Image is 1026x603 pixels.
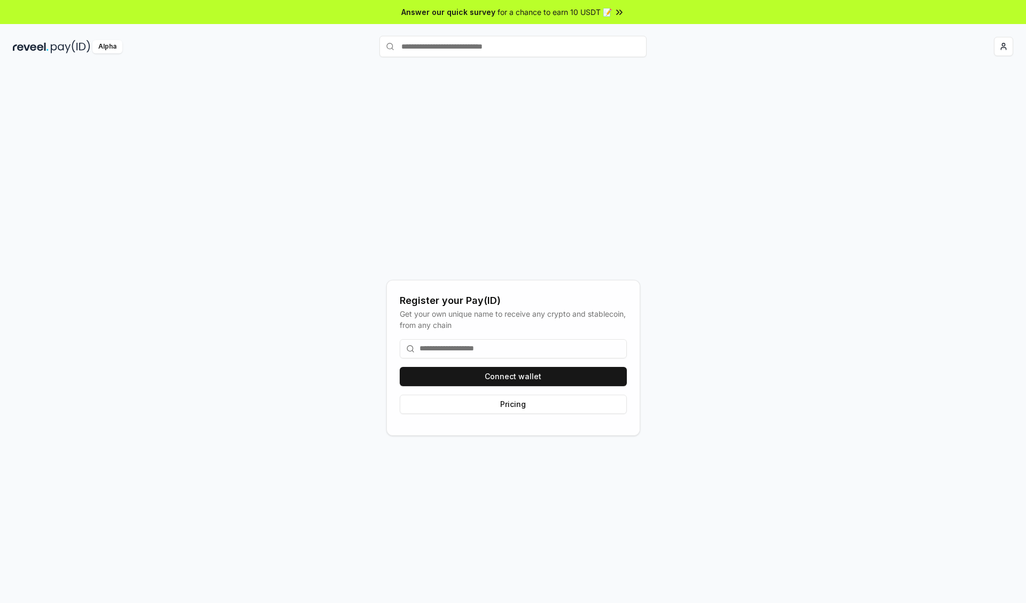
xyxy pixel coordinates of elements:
div: Get your own unique name to receive any crypto and stablecoin, from any chain [400,308,627,331]
img: pay_id [51,40,90,53]
span: for a chance to earn 10 USDT 📝 [498,6,612,18]
button: Pricing [400,395,627,414]
div: Register your Pay(ID) [400,293,627,308]
span: Answer our quick survey [401,6,495,18]
button: Connect wallet [400,367,627,386]
div: Alpha [92,40,122,53]
img: reveel_dark [13,40,49,53]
